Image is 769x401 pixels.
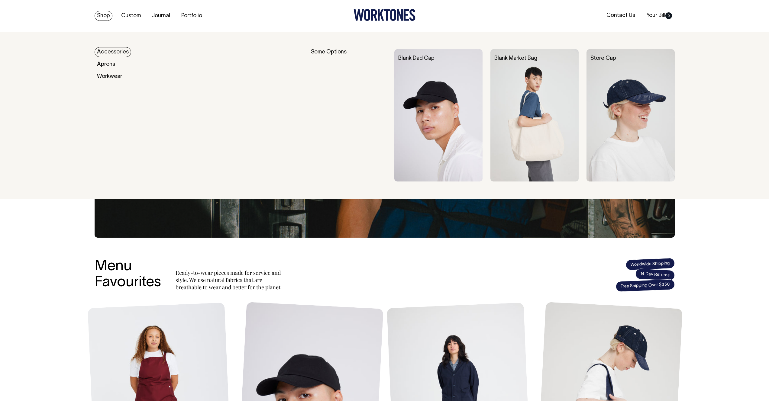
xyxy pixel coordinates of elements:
[150,11,173,21] a: Journal
[644,11,674,21] a: Your Bill0
[635,268,675,281] span: 14 Day Returns
[95,11,112,21] a: Shop
[394,49,483,181] img: Blank Dad Cap
[95,59,118,69] a: Aprons
[665,12,672,19] span: 0
[490,49,579,181] img: Blank Market Bag
[398,56,435,61] a: Blank Dad Cap
[494,56,537,61] a: Blank Market Bag
[95,72,124,82] a: Workwear
[604,11,638,21] a: Contact Us
[616,279,675,292] span: Free Shipping Over $350
[119,11,143,21] a: Custom
[95,47,131,57] a: Accessories
[95,259,161,291] h3: Menu Favourites
[625,258,675,270] span: Worldwide Shipping
[179,11,205,21] a: Portfolio
[311,49,386,181] div: Some Options
[586,49,675,181] img: Store Cap
[590,56,616,61] a: Store Cap
[176,269,284,291] p: Ready-to-wear pieces made for service and style. We use natural fabrics that are breathable to we...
